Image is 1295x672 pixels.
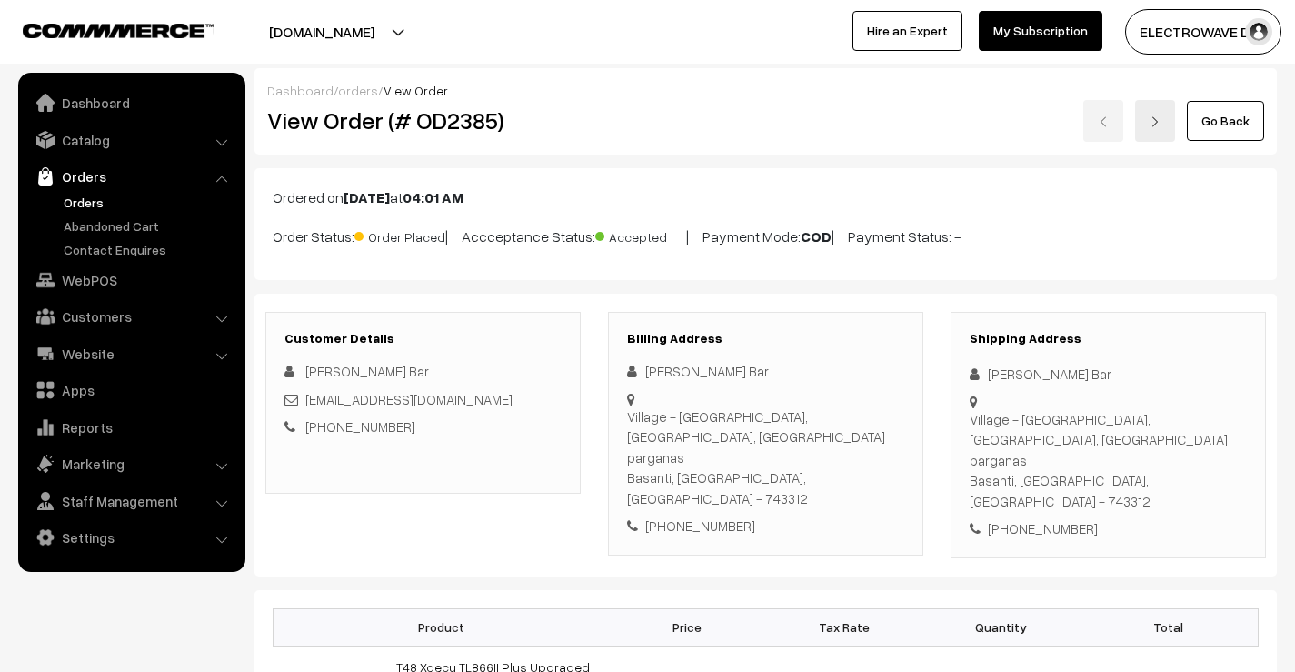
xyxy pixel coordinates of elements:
a: My Subscription [979,11,1102,51]
img: right-arrow.png [1150,116,1161,127]
h3: Shipping Address [970,331,1247,346]
a: Hire an Expert [852,11,962,51]
p: Ordered on at [273,186,1259,208]
a: COMMMERCE [23,18,182,40]
a: Reports [23,411,239,444]
div: [PERSON_NAME] Bar [627,361,904,382]
th: Tax Rate [765,608,921,646]
a: Abandoned Cart [59,216,239,236]
img: user [1245,18,1272,45]
div: [PHONE_NUMBER] [970,518,1247,539]
th: Product [274,608,610,646]
a: [PHONE_NUMBER] [305,418,415,435]
span: View Order [384,83,448,98]
button: ELECTROWAVE DE… [1125,9,1281,55]
span: Accepted [595,223,686,246]
a: orders [338,83,378,98]
b: COD [801,227,832,246]
img: COMMMERCE [23,24,214,37]
div: / / [267,81,1264,100]
p: Order Status: | Accceptance Status: | Payment Mode: | Payment Status: - [273,223,1259,247]
a: Settings [23,521,239,554]
a: Staff Management [23,485,239,517]
a: Catalog [23,124,239,156]
h3: Billing Address [627,331,904,346]
div: [PHONE_NUMBER] [627,516,904,537]
th: Total [1079,608,1258,646]
b: [DATE] [344,188,390,206]
a: Website [23,337,239,370]
a: Orders [23,160,239,193]
b: 04:01 AM [403,188,463,206]
span: [PERSON_NAME] Bar [305,363,429,379]
a: [EMAIL_ADDRESS][DOMAIN_NAME] [305,391,513,407]
a: Dashboard [267,83,334,98]
div: [PERSON_NAME] Bar [970,364,1247,385]
th: Quantity [922,608,1079,646]
a: Marketing [23,447,239,480]
span: Order Placed [354,223,445,246]
h3: Customer Details [284,331,562,346]
a: Apps [23,374,239,406]
div: Village - [GEOGRAPHIC_DATA], [GEOGRAPHIC_DATA], [GEOGRAPHIC_DATA] parganas Basanti, [GEOGRAPHIC_D... [970,409,1247,512]
a: Contact Enquires [59,240,239,259]
a: Customers [23,300,239,333]
a: Dashboard [23,86,239,119]
a: Go Back [1187,101,1264,141]
h2: View Order (# OD2385) [267,106,582,135]
th: Price [609,608,765,646]
a: Orders [59,193,239,212]
div: Village - [GEOGRAPHIC_DATA], [GEOGRAPHIC_DATA], [GEOGRAPHIC_DATA] parganas Basanti, [GEOGRAPHIC_D... [627,406,904,509]
button: [DOMAIN_NAME] [205,9,438,55]
a: WebPOS [23,264,239,296]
